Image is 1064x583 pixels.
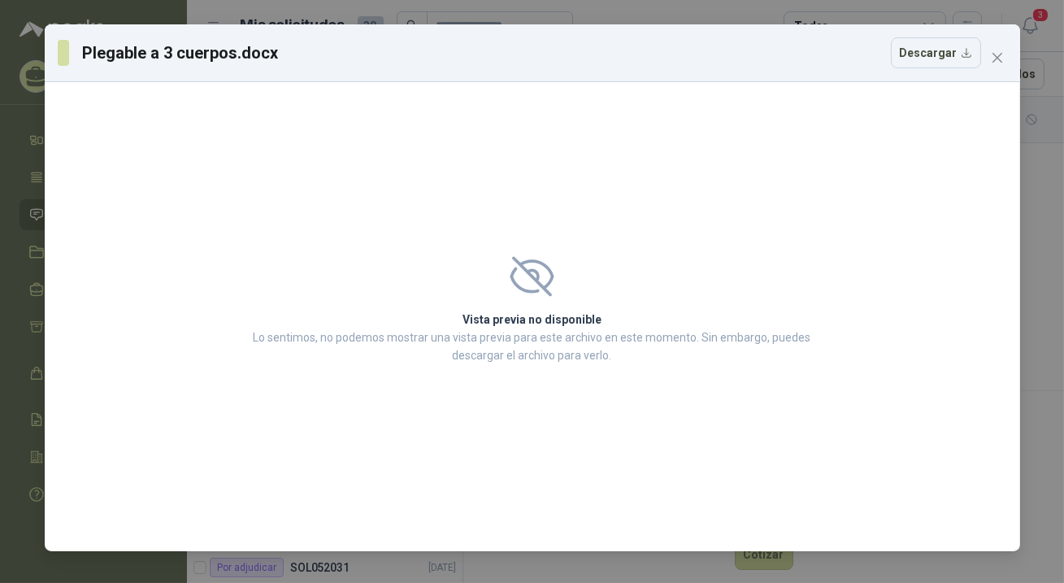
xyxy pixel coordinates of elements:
[249,311,816,328] h2: Vista previa no disponible
[984,45,1010,71] button: Close
[82,41,280,65] h3: Plegable a 3 cuerpos.docx
[249,328,816,364] p: Lo sentimos, no podemos mostrar una vista previa para este archivo en este momento. Sin embargo, ...
[891,37,981,68] button: Descargar
[991,51,1004,64] span: close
